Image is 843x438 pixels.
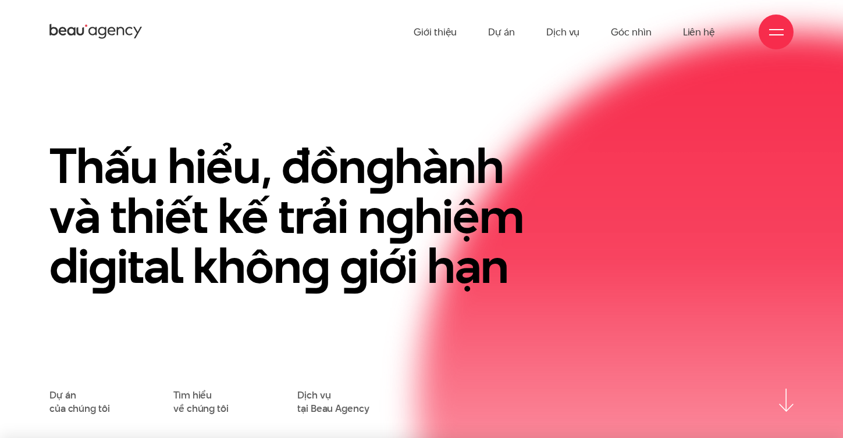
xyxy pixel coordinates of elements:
a: Dự áncủa chúng tôi [49,389,109,415]
h1: Thấu hiểu, đồn hành và thiết kế trải n hiệm di ital khôn iới hạn [49,141,540,290]
en: g [340,232,368,300]
en: g [386,182,414,250]
a: Dịch vụtại Beau Agency [297,389,369,415]
a: Tìm hiểuvề chúng tôi [173,389,229,415]
en: g [88,232,117,300]
en: g [366,132,394,200]
en: g [301,232,330,300]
